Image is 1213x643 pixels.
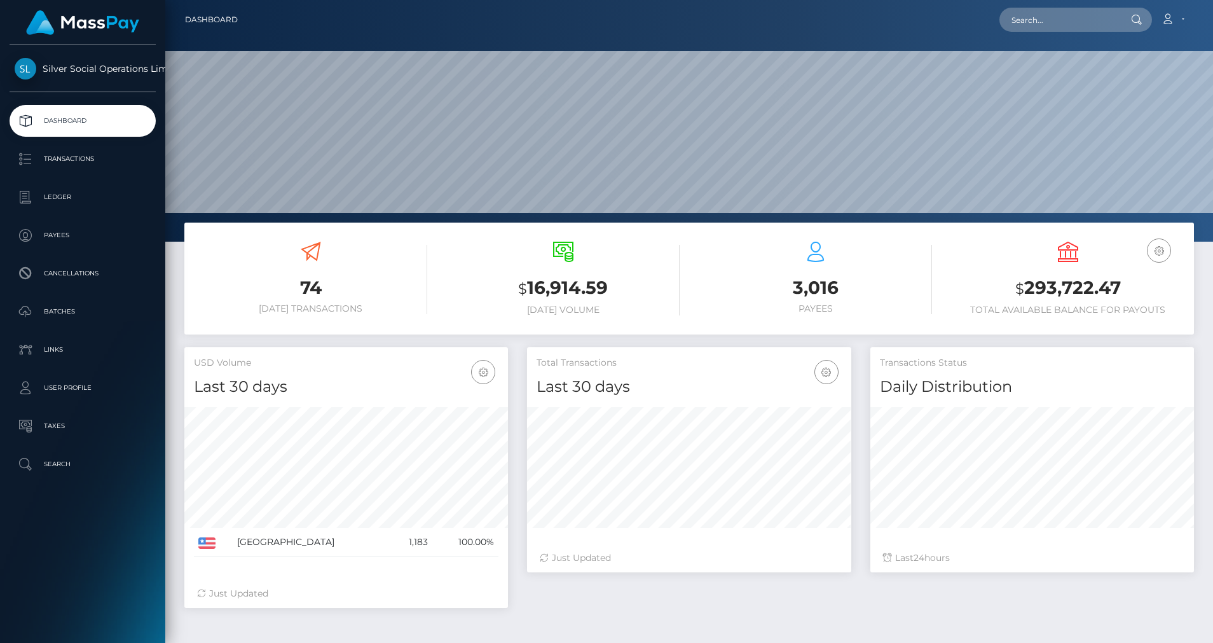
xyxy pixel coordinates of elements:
[15,188,151,207] p: Ledger
[999,8,1119,32] input: Search...
[15,111,151,130] p: Dashboard
[15,378,151,398] p: User Profile
[10,105,156,137] a: Dashboard
[537,376,841,398] h4: Last 30 days
[15,417,151,436] p: Taxes
[26,10,139,35] img: MassPay Logo
[914,552,924,563] span: 24
[10,143,156,175] a: Transactions
[537,357,841,370] h5: Total Transactions
[518,280,527,298] small: $
[15,149,151,169] p: Transactions
[951,305,1184,315] h6: Total Available Balance for Payouts
[391,528,432,557] td: 1,183
[15,302,151,321] p: Batches
[15,455,151,474] p: Search
[699,303,932,314] h6: Payees
[880,376,1184,398] h4: Daily Distribution
[10,296,156,328] a: Batches
[10,410,156,442] a: Taxes
[880,357,1184,370] h5: Transactions Status
[15,58,36,80] img: Silver Social Operations Limited
[194,303,427,314] h6: [DATE] Transactions
[15,340,151,359] p: Links
[197,587,495,600] div: Just Updated
[10,372,156,404] a: User Profile
[10,219,156,251] a: Payees
[446,275,680,301] h3: 16,914.59
[432,528,498,557] td: 100.00%
[185,6,238,33] a: Dashboard
[194,357,498,370] h5: USD Volume
[194,376,498,398] h4: Last 30 days
[883,551,1181,565] div: Last hours
[10,448,156,480] a: Search
[951,275,1184,301] h3: 293,722.47
[10,63,156,74] span: Silver Social Operations Limited
[15,264,151,283] p: Cancellations
[194,275,427,300] h3: 74
[15,226,151,245] p: Payees
[699,275,932,300] h3: 3,016
[233,528,391,557] td: [GEOGRAPHIC_DATA]
[1015,280,1024,298] small: $
[540,551,838,565] div: Just Updated
[198,537,216,549] img: US.png
[446,305,680,315] h6: [DATE] Volume
[10,258,156,289] a: Cancellations
[10,334,156,366] a: Links
[10,181,156,213] a: Ledger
